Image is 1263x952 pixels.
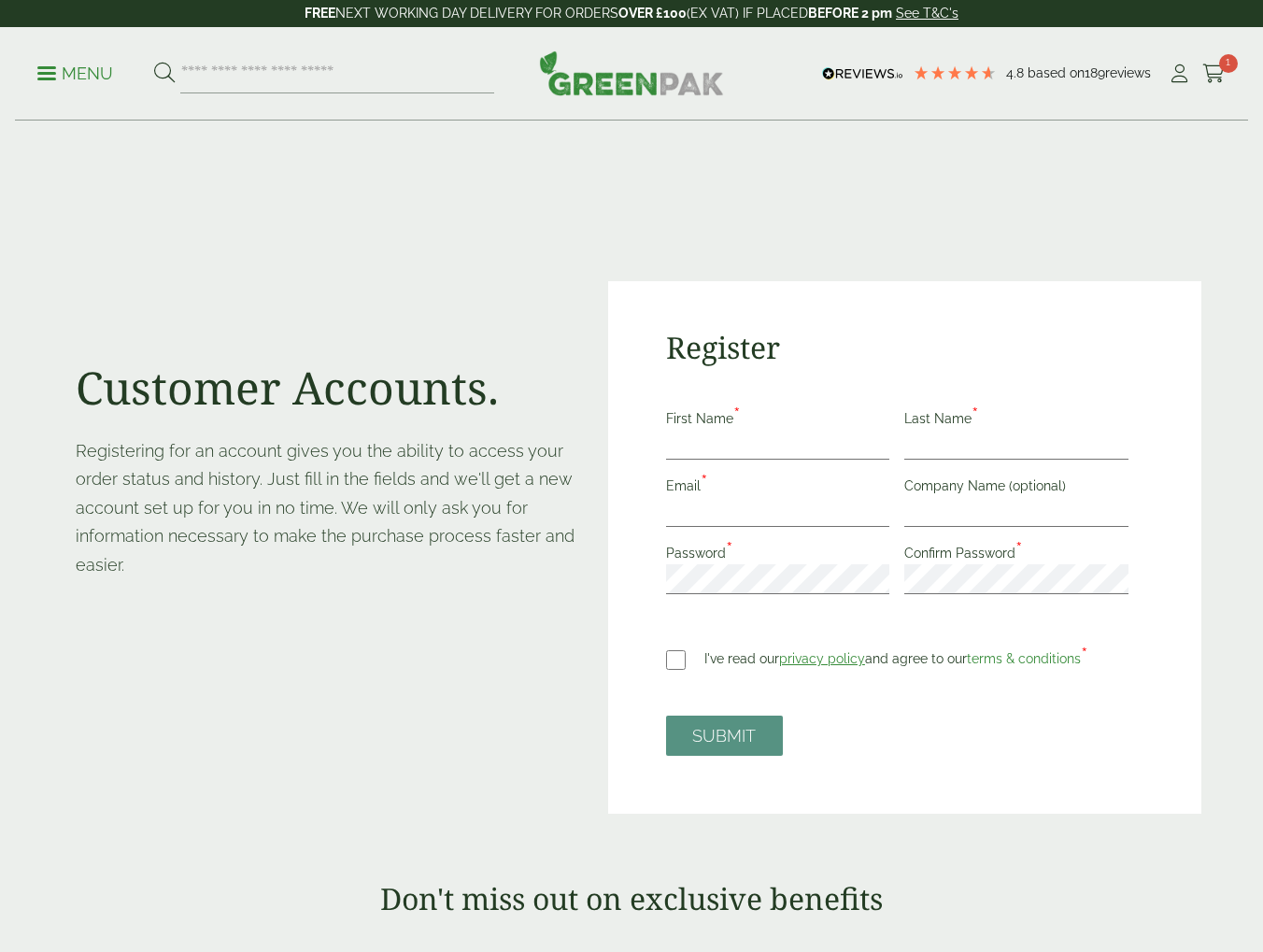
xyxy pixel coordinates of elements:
div: 4.79 Stars [913,64,997,81]
a: Menu [37,63,113,81]
abbr: required [1081,642,1088,669]
abbr: required [1015,536,1023,563]
span: 1 [1219,54,1238,73]
i: My Account [1168,64,1191,83]
h2: Register [666,330,1143,365]
label: Confirm Password [904,546,1030,566]
label: I've read our and agree to our [704,639,1088,673]
span: Based on [1028,65,1085,80]
label: First Name [666,411,748,432]
a: 1 [1202,60,1226,88]
span: terms & conditions [967,651,1081,666]
h2: Don't miss out on exclusive benefits [73,881,1190,916]
i: Cart [1202,64,1226,83]
strong: BEFORE 2 pm [808,6,892,21]
h1: Customer Accounts. [76,361,594,415]
abbr: required [733,402,741,429]
label: Email [666,478,716,499]
span: 4.8 [1006,65,1028,80]
img: REVIEWS.io [822,67,903,80]
label: Last Name [904,411,986,432]
abbr: required [701,469,708,496]
img: GreenPak Supplies [539,50,724,95]
p: Registering for an account gives you the ability to access your order status and history. Just fi... [76,437,594,580]
label: Company Name (optional) [904,478,1073,499]
strong: FREE [305,6,335,21]
a: See T&C's [896,6,958,21]
label: Password [666,546,741,566]
abbr: required [726,536,733,563]
abbr: required [972,402,979,429]
strong: OVER £100 [618,6,687,21]
span: reviews [1105,65,1151,80]
p: Menu [37,63,113,85]
button: SUBMIT [666,716,783,756]
span: 189 [1085,65,1105,80]
span: privacy policy [779,651,865,666]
